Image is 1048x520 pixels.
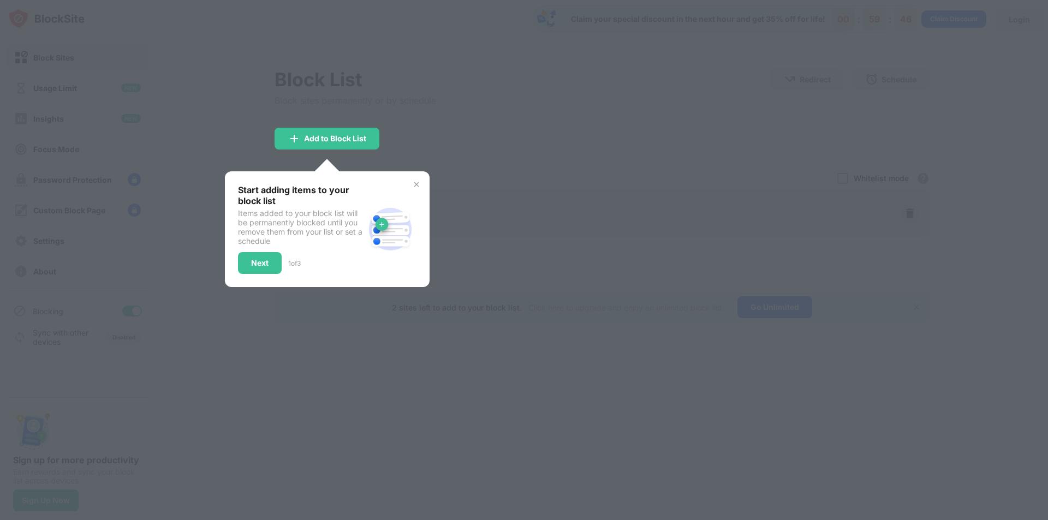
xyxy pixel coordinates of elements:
div: Items added to your block list will be permanently blocked until you remove them from your list o... [238,208,364,246]
div: Start adding items to your block list [238,184,364,206]
img: block-site.svg [364,203,416,255]
img: x-button.svg [412,180,421,189]
div: Add to Block List [304,134,366,143]
div: 1 of 3 [288,259,301,267]
div: Next [251,259,269,267]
